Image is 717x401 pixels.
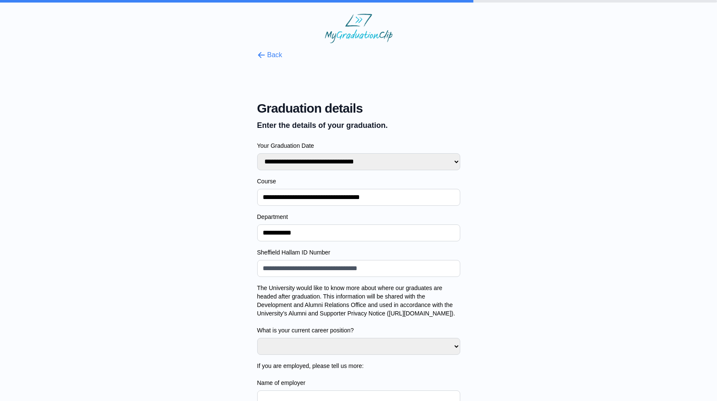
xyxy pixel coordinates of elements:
img: MyGraduationClip [325,14,393,43]
label: Your Graduation Date [257,141,460,150]
label: Course [257,177,460,185]
p: Enter the details of your graduation. [257,119,460,131]
span: Graduation details [257,101,460,116]
button: Back [257,50,283,60]
label: Sheffield Hallam ID Number [257,248,460,257]
label: The University would like to know more about where our graduates are headed after graduation. Thi... [257,284,460,335]
label: Department [257,213,460,221]
label: If you are employed, please tell us more: Name of employer [257,362,460,387]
